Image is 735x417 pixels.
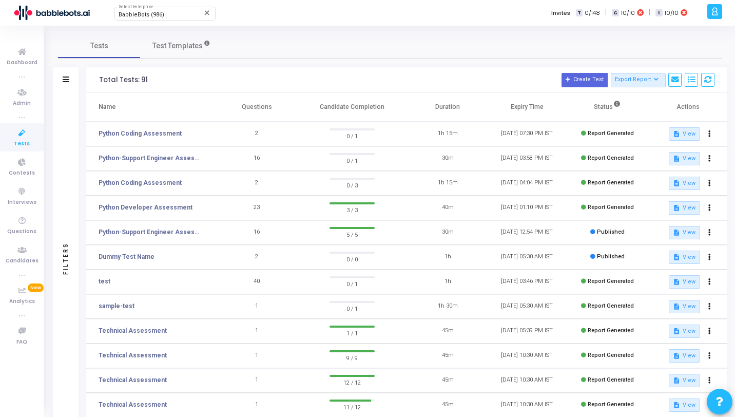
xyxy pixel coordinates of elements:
span: FAQ [16,338,27,347]
a: Python Developer Assessment [99,203,192,212]
mat-icon: Clear [203,9,211,17]
button: View [669,152,700,165]
mat-icon: description [673,204,680,212]
span: | [649,7,650,18]
span: Test Templates [152,41,203,51]
span: Admin [13,99,31,108]
span: Report Generated [588,130,634,137]
span: Report Generated [588,302,634,309]
td: 30m [408,220,488,245]
td: 1 [217,319,297,344]
td: 16 [217,146,297,171]
a: sample-test [99,301,134,311]
td: 1h [408,245,488,270]
td: 2 [217,171,297,196]
td: 1h 15m [408,122,488,146]
span: Report Generated [588,401,634,408]
th: Expiry Time [487,93,567,122]
mat-icon: description [673,155,680,162]
span: 11 / 12 [330,402,375,412]
span: 0 / 3 [330,180,375,190]
span: Analytics [9,297,35,306]
img: logo [13,3,90,23]
a: Technical Assessment [99,326,167,335]
mat-icon: description [673,180,680,187]
span: BabbleBots (986) [119,11,164,18]
label: Invites: [551,9,572,17]
button: View [669,300,700,313]
a: Technical Assessment [99,400,167,409]
button: View [669,226,700,239]
td: 2 [217,245,297,270]
td: 16 [217,220,297,245]
span: Published [597,229,625,235]
button: View [669,399,700,412]
span: I [655,9,662,17]
span: Dashboard [7,59,37,67]
a: test [99,277,110,286]
th: Duration [408,93,488,122]
th: Name [86,93,217,122]
span: 5 / 5 [330,229,375,239]
button: View [669,201,700,215]
span: 10/10 [665,9,679,17]
span: 0 / 0 [330,254,375,264]
span: 12 / 12 [330,377,375,387]
span: 3 / 3 [330,204,375,215]
td: [DATE] 05:39 PM IST [487,319,567,344]
a: Python Coding Assessment [99,129,182,138]
th: Questions [217,93,297,122]
span: Questions [7,228,36,236]
span: 0 / 1 [330,130,375,141]
span: Report Generated [588,376,634,383]
button: View [669,275,700,289]
span: 1 / 1 [330,328,375,338]
span: Tests [90,41,108,51]
mat-icon: description [673,254,680,261]
td: 1h 15m [408,171,488,196]
span: Contests [9,169,35,178]
a: Dummy Test Name [99,252,154,261]
span: C [612,9,618,17]
span: Candidates [6,257,38,266]
td: [DATE] 04:04 PM IST [487,171,567,196]
span: Report Generated [588,278,634,285]
td: 40 [217,270,297,294]
td: 45m [408,319,488,344]
span: Report Generated [588,327,634,334]
span: 0 / 1 [330,278,375,289]
span: 0 / 1 [330,155,375,165]
td: [DATE] 03:46 PM IST [487,270,567,294]
th: Status [567,93,648,122]
td: 1 [217,294,297,319]
button: View [669,349,700,363]
div: Filters [61,202,70,315]
td: 2 [217,122,297,146]
th: Candidate Completion [296,93,408,122]
span: T [576,9,583,17]
span: Tests [14,140,30,148]
span: 9 / 9 [330,352,375,363]
button: View [669,374,700,387]
td: 45m [408,368,488,393]
button: Create Test [562,73,608,87]
td: [DATE] 05:30 AM IST [487,294,567,319]
td: 1 [217,344,297,368]
td: 30m [408,146,488,171]
td: [DATE] 01:10 PM IST [487,196,567,220]
td: [DATE] 03:58 PM IST [487,146,567,171]
mat-icon: description [673,352,680,359]
mat-icon: description [673,402,680,409]
button: Export Report [611,73,666,87]
span: 10/10 [621,9,635,17]
a: Technical Assessment [99,351,167,360]
span: | [605,7,607,18]
span: 0/148 [585,9,600,17]
mat-icon: description [673,303,680,310]
a: Technical Assessment [99,375,167,385]
span: Report Generated [588,204,634,211]
span: 0 / 1 [330,303,375,313]
span: Published [597,253,625,260]
td: 45m [408,344,488,368]
button: View [669,127,700,141]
